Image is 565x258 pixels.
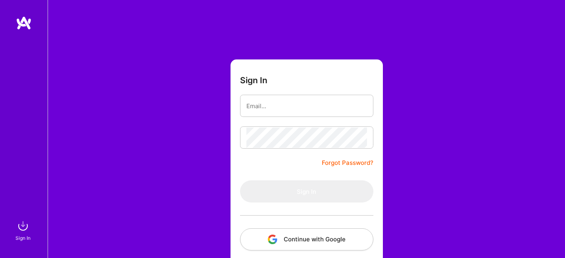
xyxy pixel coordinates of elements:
img: logo [16,16,32,30]
button: Continue with Google [240,228,373,250]
img: sign in [15,218,31,234]
div: Sign In [15,234,31,242]
a: Forgot Password? [322,158,373,168]
input: Email... [246,96,367,116]
button: Sign In [240,180,373,203]
h3: Sign In [240,75,267,85]
a: sign inSign In [17,218,31,242]
img: icon [268,235,277,244]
